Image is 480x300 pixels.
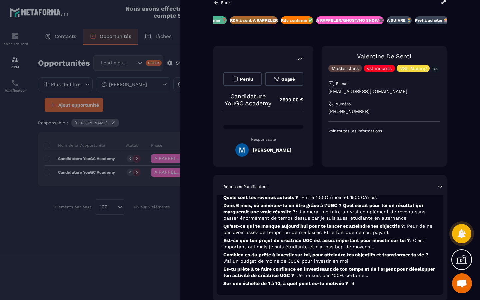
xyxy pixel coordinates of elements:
p: Masterclass [332,66,359,71]
a: Valentine De Senti [357,53,411,60]
p: RDV à conf. A RAPPELER [230,18,278,23]
a: Ouvrir le chat [452,273,472,293]
p: Est-ce que ton projet de créatrice UGC est assez important pour investir sur toi ? [223,237,437,250]
span: : Entre 1000€/mois et 1500€/mois [298,195,377,200]
p: VSL Mailing [400,66,426,71]
p: Candidature YouGC Academy [223,93,273,107]
p: Voir toutes les informations [328,128,440,134]
p: Combien es-tu prête à investir sur toi, pour atteindre tes objectifs et transformer ta vie ? [223,252,437,264]
p: Rdv confirmé ✅ [281,18,313,23]
p: Numéro [335,101,351,107]
span: Gagné [281,77,295,82]
p: +5 [431,66,440,73]
p: E-mail [336,81,349,86]
p: 2 599,00 € [273,93,303,106]
span: : J’aimerai me faire un vrai complément de revenu sans passer énormément de temps dessus car je s... [223,209,425,221]
p: Sur une échelle de 1 à 10, à quel point es-tu motivée ? [223,280,437,287]
span: : Je ne suis pas 100% certaine... [294,273,368,278]
p: A SUIVRE ⏳ [387,18,412,23]
p: [PHONE_NUMBER] [328,108,440,115]
button: Perdu [223,72,262,86]
span: : 6 [348,281,354,286]
p: Qu’est-ce qui te manque aujourd’hui pour te lancer et atteindre tes objectifs ? [223,223,437,236]
p: Quels sont tes revenus actuels ? [223,194,437,201]
p: Réponses Planificateur [223,184,268,189]
button: Gagné [265,72,303,86]
span: Perdu [240,77,253,82]
p: Responsable [223,137,303,142]
p: [EMAIL_ADDRESS][DOMAIN_NAME] [328,88,440,95]
p: Dans 6 mois, où aimerais-tu en être grâce à l’UGC ? Quel serait pour toi un résultat qui marquera... [223,202,437,221]
h5: [PERSON_NAME] [253,147,291,153]
p: Prêt à acheter 🎰 [415,18,449,23]
p: A RAPPELER/GHOST/NO SHOW✖️ [316,18,384,23]
p: vsl inscrits [367,66,392,71]
p: Es-tu prête à te faire confiance en investissant de ton temps et de l'argent pour développer ton ... [223,266,437,279]
p: Back [221,0,231,5]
